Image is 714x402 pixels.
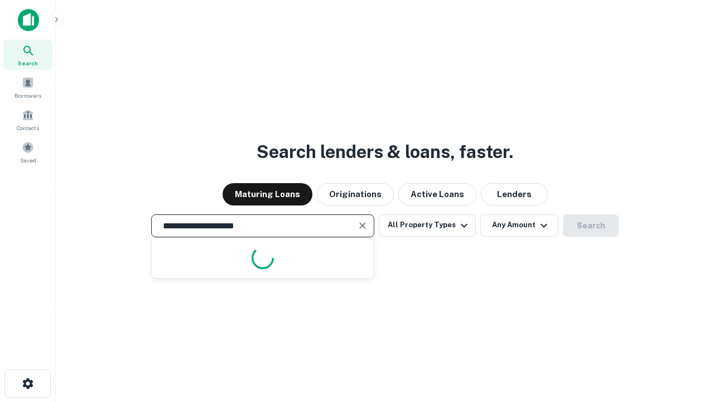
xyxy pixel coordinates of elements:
[3,137,52,167] a: Saved
[658,313,714,366] iframe: Chat Widget
[481,183,548,205] button: Lenders
[17,123,39,132] span: Contacts
[18,59,38,68] span: Search
[223,183,312,205] button: Maturing Loans
[3,40,52,70] a: Search
[15,91,41,100] span: Borrowers
[3,72,52,102] a: Borrowers
[355,218,370,233] button: Clear
[317,183,394,205] button: Originations
[3,104,52,135] a: Contacts
[20,156,36,165] span: Saved
[18,9,39,31] img: capitalize-icon.png
[398,183,476,205] button: Active Loans
[379,214,476,237] button: All Property Types
[257,138,513,165] h3: Search lenders & loans, faster.
[480,214,558,237] button: Any Amount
